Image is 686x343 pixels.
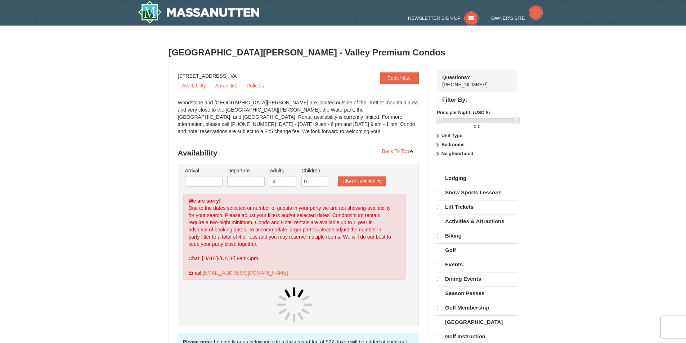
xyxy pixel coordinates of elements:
a: Lift Tickets [437,200,517,214]
div: Woodstone and [GEOGRAPHIC_DATA][PERSON_NAME] are located outside of the "Kettle" mountain area an... [178,99,419,142]
a: Amenities [211,80,241,91]
img: Massanutten Resort Logo [138,1,260,24]
button: Check Availability [338,176,386,186]
strong: Bedrooms [441,142,465,147]
a: Biking [437,229,517,243]
label: - [437,123,517,130]
a: [GEOGRAPHIC_DATA] [437,315,517,329]
a: Lodging [437,172,517,185]
strong: Neighborhood [441,151,474,156]
h4: Filter By: [437,97,517,104]
span: 0 [474,124,476,129]
img: spinner.gif [277,287,313,323]
a: Season Passes [437,286,517,300]
a: Dining Events [437,272,517,286]
span: 0 [478,124,480,129]
a: Golf [437,243,517,257]
label: Adults [270,167,296,174]
a: Book Now! [380,72,419,84]
a: Golf Membership [437,301,517,315]
a: Owner's Site [491,15,543,21]
a: Activities & Attractions [437,215,517,228]
label: Departure [227,167,265,174]
a: Massanutten Resort [138,1,260,24]
span: [PHONE_NUMBER] [442,74,504,87]
a: Back To Top [377,146,419,157]
label: Arrival [185,167,223,174]
a: Snow Sports Lessons [437,186,517,199]
a: Policies [242,80,268,91]
a: Events [437,258,517,271]
strong: Price per Night: (USD $) [437,110,490,115]
span: Newsletter Sign Up [408,15,461,21]
strong: Unit Type [441,133,462,138]
h3: Availability [178,146,419,160]
div: Due to the dates selected or number of guests in your party we are not showing availability for y... [183,194,406,280]
h3: [GEOGRAPHIC_DATA][PERSON_NAME] - Valley Premium Condos [169,45,517,60]
a: [EMAIL_ADDRESS][DOMAIN_NAME] [202,270,288,276]
strong: Questions? [442,75,470,80]
label: Children [301,167,328,174]
a: Availability [178,80,210,91]
strong: We are sorry! [189,198,221,204]
span: Owner's Site [491,15,525,21]
a: Newsletter Sign Up [408,15,479,21]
